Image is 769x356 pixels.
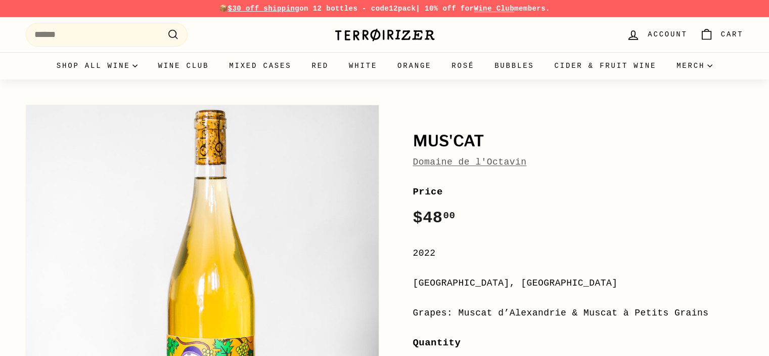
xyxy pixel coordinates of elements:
a: Bubbles [484,52,544,80]
label: Quantity [413,335,744,350]
summary: Shop all wine [47,52,148,80]
a: Wine Club [474,5,514,13]
div: Primary [6,52,764,80]
a: Cider & Fruit Wine [545,52,667,80]
span: $30 off shipping [228,5,300,13]
p: 📦 on 12 bottles - code | 10% off for members. [26,3,744,14]
span: Cart [721,29,744,40]
a: Wine Club [148,52,219,80]
sup: 00 [443,210,455,221]
div: [GEOGRAPHIC_DATA], [GEOGRAPHIC_DATA] [413,276,744,291]
strong: 12pack [389,5,416,13]
div: 2022 [413,246,744,261]
a: Domaine de l'Octavin [413,157,527,167]
span: $48 [413,209,456,227]
a: Cart [694,20,750,50]
a: White [339,52,387,80]
a: Mixed Cases [219,52,301,80]
a: Account [620,20,693,50]
label: Price [413,184,744,200]
a: Rosé [441,52,484,80]
h1: MUS'CAT [413,133,744,150]
div: Grapes: Muscat d’Alexandrie & Muscat à Petits Grains [413,306,744,321]
a: Orange [387,52,441,80]
a: Red [301,52,339,80]
span: Account [648,29,687,40]
summary: Merch [666,52,722,80]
